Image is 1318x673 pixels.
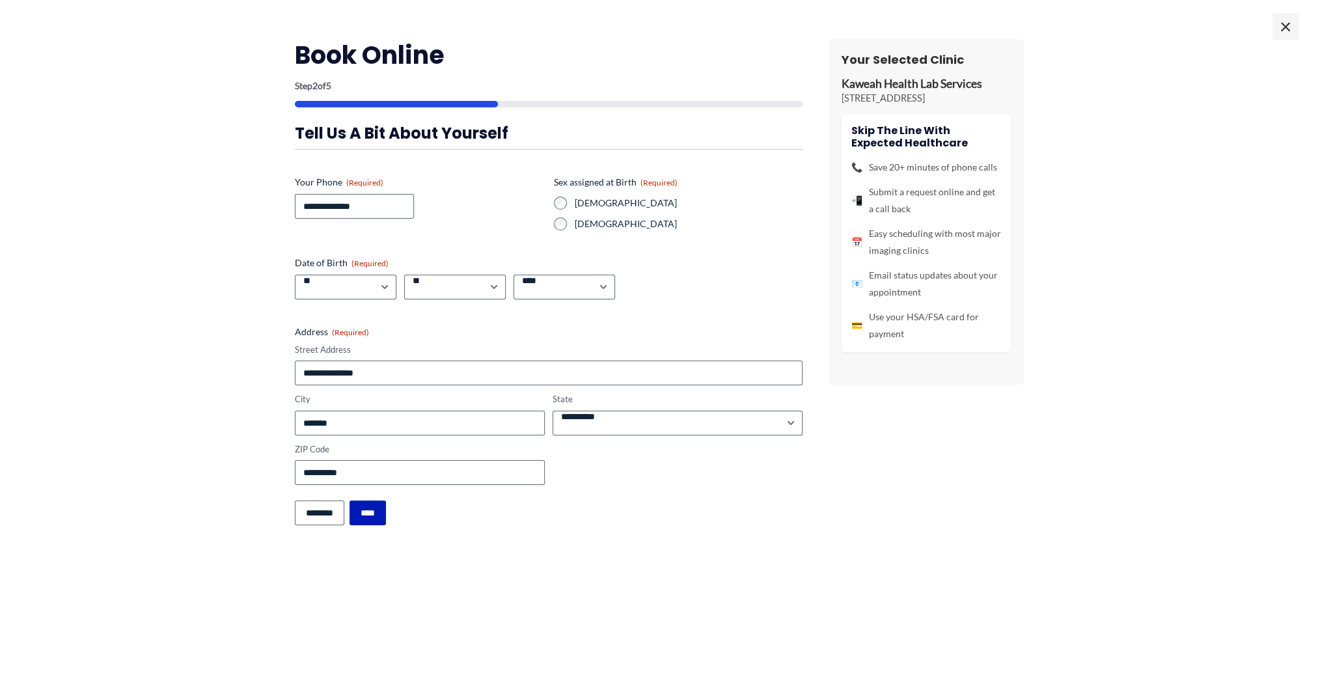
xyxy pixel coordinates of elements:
[851,192,862,209] span: 📲
[295,81,803,90] p: Step of
[554,176,678,189] legend: Sex assigned at Birth
[851,317,862,334] span: 💳
[312,80,318,91] span: 2
[851,159,1001,176] li: Save 20+ minutes of phone calls
[851,267,1001,301] li: Email status updates about your appointment
[851,124,1001,149] h4: Skip the line with Expected Healthcare
[851,275,862,292] span: 📧
[295,393,545,405] label: City
[295,443,545,456] label: ZIP Code
[295,344,803,356] label: Street Address
[351,258,389,268] span: (Required)
[553,393,803,405] label: State
[842,52,1011,67] h3: Your Selected Clinic
[295,39,803,71] h2: Book Online
[575,197,803,210] label: [DEMOGRAPHIC_DATA]
[842,92,1011,105] p: [STREET_ADDRESS]
[851,159,862,176] span: 📞
[851,234,862,251] span: 📅
[851,309,1001,342] li: Use your HSA/FSA card for payment
[295,325,369,338] legend: Address
[1272,13,1298,39] span: ×
[851,184,1001,217] li: Submit a request online and get a call back
[295,123,803,143] h3: Tell us a bit about yourself
[295,176,543,189] label: Your Phone
[326,80,331,91] span: 5
[842,77,1011,92] p: Kaweah Health Lab Services
[575,217,803,230] label: [DEMOGRAPHIC_DATA]
[851,225,1001,259] li: Easy scheduling with most major imaging clinics
[640,178,678,187] span: (Required)
[295,256,389,269] legend: Date of Birth
[332,327,369,337] span: (Required)
[346,178,383,187] span: (Required)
